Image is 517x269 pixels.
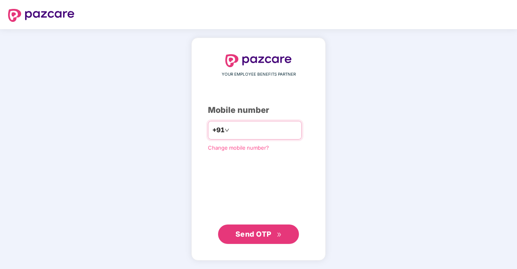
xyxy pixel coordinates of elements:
div: Mobile number [208,104,309,116]
span: +91 [212,125,225,135]
span: Send OTP [235,230,271,238]
a: Change mobile number? [208,144,269,151]
span: double-right [277,232,282,237]
span: down [225,128,229,133]
span: YOUR EMPLOYEE BENEFITS PARTNER [222,71,296,78]
img: logo [8,9,74,22]
button: Send OTPdouble-right [218,225,299,244]
img: logo [225,54,292,67]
